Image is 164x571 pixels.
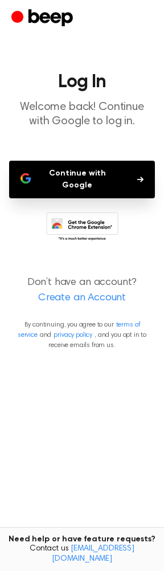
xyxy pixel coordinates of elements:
a: [EMAIL_ADDRESS][DOMAIN_NAME] [52,545,134,563]
a: privacy policy [54,332,92,338]
a: Beep [11,7,76,30]
p: Don’t have an account? [9,275,155,306]
p: Welcome back! Continue with Google to log in. [9,100,155,129]
a: Create an Account [11,291,153,306]
span: Contact us [7,544,157,564]
button: Continue with Google [9,161,155,198]
h1: Log In [9,73,155,91]
p: By continuing, you agree to our and , and you opt in to receive emails from us. [9,320,155,350]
